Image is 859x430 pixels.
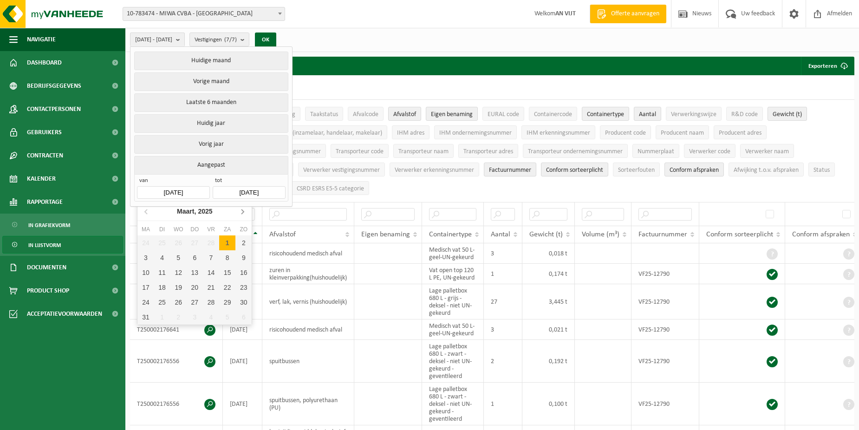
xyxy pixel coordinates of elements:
div: 20 [187,280,203,295]
span: Afwijking t.o.v. afspraken [734,167,799,174]
td: T250002176643 [130,264,223,284]
span: R&D code [731,111,758,118]
span: In grafiekvorm [28,216,70,234]
div: 2 [235,235,252,250]
button: Huidig jaar [134,114,288,133]
td: 3,445 t [522,284,575,319]
td: Medisch vat 50 L-geel-UN-gekeurd [422,319,484,340]
span: Factuurnummer [638,231,687,238]
div: 1 [154,310,170,325]
td: [DATE] [223,383,262,425]
span: Afvalstof [269,231,296,238]
button: Producent naamProducent naam: Activate to sort [656,125,709,139]
td: 0,192 t [522,340,575,383]
div: 3 [137,250,154,265]
button: Transporteur adresTransporteur adres: Activate to sort [458,144,518,158]
div: 19 [170,280,187,295]
button: AfvalcodeAfvalcode: Activate to sort [348,107,384,121]
span: IHM erkenningsnummer [527,130,590,137]
span: EURAL code [488,111,519,118]
div: vr [203,225,219,234]
button: FactuurnummerFactuurnummer: Activate to sort [484,163,536,176]
div: 27 [187,235,203,250]
div: 4 [154,250,170,265]
td: T250002176643 [130,284,223,319]
td: 3 [484,243,522,264]
button: Transporteur ondernemingsnummerTransporteur ondernemingsnummer : Activate to sort [523,144,628,158]
span: Containercode [534,111,572,118]
strong: AN VIJT [555,10,576,17]
span: Verwerker vestigingsnummer [303,167,380,174]
span: Contactpersonen [27,98,81,121]
button: OK [255,33,276,47]
div: za [219,225,235,234]
div: 25 [154,235,170,250]
button: Verwerker naamVerwerker naam: Activate to sort [740,144,794,158]
span: Eigen benaming [431,111,473,118]
td: spuitbussen, polyurethaan (PU) [262,383,354,425]
button: ContainercodeContainercode: Activate to sort [529,107,577,121]
div: 11 [154,265,170,280]
button: AfvalstofAfvalstof: Activate to sort [388,107,421,121]
button: IHM naam (inzamelaar, handelaar, makelaar)IHM naam (inzamelaar, handelaar, makelaar): Activate to... [258,125,387,139]
span: In lijstvorm [28,236,61,254]
div: 29 [219,295,235,310]
span: Taakstatus [310,111,338,118]
button: [DATE] - [DATE] [130,33,185,46]
span: Verwerker erkenningsnummer [395,167,474,174]
td: VF25-12790 [631,383,699,425]
span: van [137,177,209,186]
td: VF25-12790 [631,319,699,340]
button: NummerplaatNummerplaat: Activate to sort [632,144,679,158]
button: Exporteren [801,57,853,75]
td: VF25-12790 [631,284,699,319]
button: Producent adresProducent adres: Activate to sort [714,125,767,139]
button: IHM ondernemingsnummerIHM ondernemingsnummer: Activate to sort [434,125,517,139]
td: risicohoudend medisch afval [262,243,354,264]
div: 24 [137,295,154,310]
td: 3 [484,319,522,340]
button: Vorig jaar [134,135,288,154]
td: 1 [484,264,522,284]
span: Conform sorteerplicht [546,167,603,174]
span: Producent adres [719,130,761,137]
div: wo [170,225,187,234]
div: Maart, [173,204,216,219]
button: VerwerkingswijzeVerwerkingswijze: Activate to sort [666,107,722,121]
span: Contracten [27,144,63,167]
button: Afwijking t.o.v. afsprakenAfwijking t.o.v. afspraken: Activate to sort [729,163,804,176]
span: Bedrijfsgegevens [27,74,81,98]
button: Laatste 6 maanden [134,93,288,112]
div: 5 [219,310,235,325]
div: 27 [187,295,203,310]
button: Transporteur naamTransporteur naam: Activate to sort [393,144,454,158]
div: 26 [170,235,187,250]
div: 17 [137,280,154,295]
span: Verwerker naam [745,148,789,155]
span: Gebruikers [27,121,62,144]
div: 7 [203,250,219,265]
span: IHM ondernemingsnummer [439,130,512,137]
span: Producent naam [661,130,704,137]
span: Nummerplaat [638,148,674,155]
div: 28 [203,295,219,310]
button: StatusStatus: Activate to sort [808,163,835,176]
span: Gewicht (t) [529,231,563,238]
div: 28 [203,235,219,250]
button: Verwerker erkenningsnummerVerwerker erkenningsnummer: Activate to sort [390,163,479,176]
button: CSRD ESRS E5-5 categorieCSRD ESRS E5-5 categorie: Activate to sort [292,181,369,195]
span: Kalender [27,167,56,190]
td: T250002242363 [130,243,223,264]
td: T250002176556 [130,383,223,425]
div: 9 [235,250,252,265]
a: Offerte aanvragen [590,5,666,23]
td: Vat open top 120 L PE, UN-gekeurd [422,264,484,284]
span: Containertype [429,231,472,238]
div: 12 [170,265,187,280]
td: 0,100 t [522,383,575,425]
span: Gewicht (t) [773,111,802,118]
span: IHM naam (inzamelaar, handelaar, makelaar) [263,130,382,137]
span: Producent code [605,130,646,137]
span: Conform afspraken [792,231,850,238]
span: CSRD ESRS E5-5 categorie [297,185,364,192]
